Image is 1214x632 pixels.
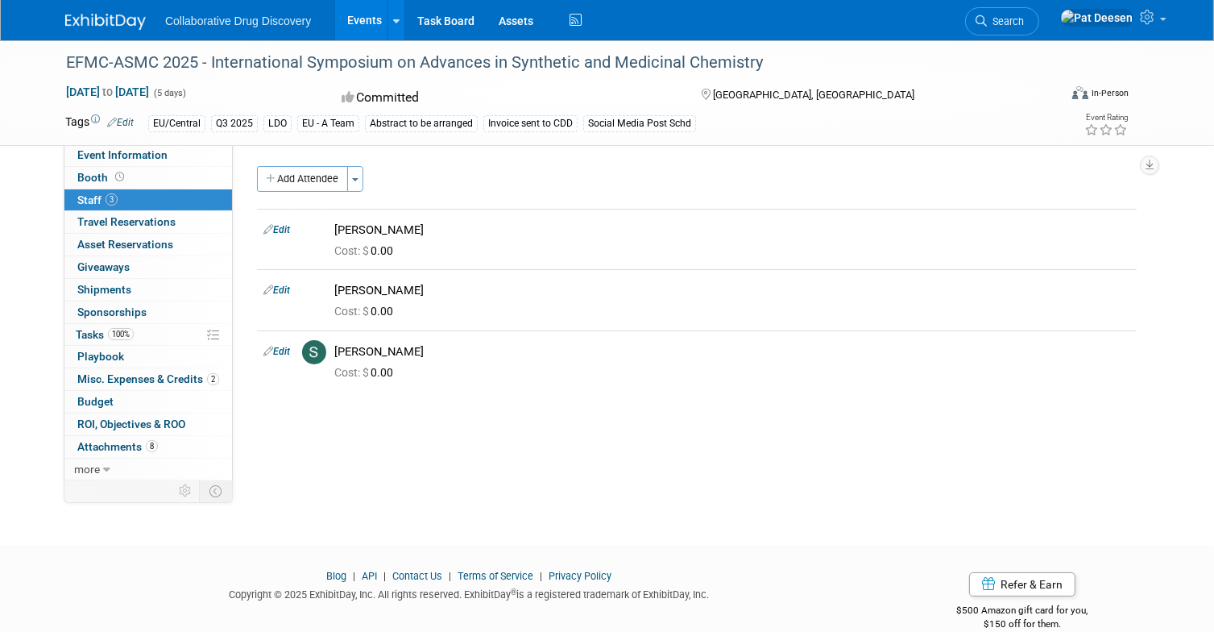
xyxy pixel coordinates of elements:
span: Cost: $ [334,244,371,257]
span: Attachments [77,440,158,453]
a: Edit [263,346,290,357]
span: 100% [108,328,134,340]
span: | [379,570,390,582]
a: ROI, Objectives & ROO [64,414,232,435]
span: Asset Reservations [77,238,173,251]
a: Edit [263,224,290,235]
a: Playbook [64,346,232,368]
div: $500 Amazon gift card for you, [896,593,1149,630]
img: ExhibitDay [65,14,146,30]
div: [PERSON_NAME] [334,222,1130,238]
a: Search [965,7,1039,35]
a: Contact Us [392,570,442,582]
span: Booth not reserved yet [112,171,127,183]
sup: ® [511,588,516,597]
a: Refer & Earn [969,572,1075,597]
span: to [100,85,115,98]
div: EU - A Team [297,115,359,132]
a: Edit [263,285,290,296]
span: more [74,463,100,476]
a: Sponsorships [64,301,232,323]
a: Giveaways [64,256,232,278]
span: (5 days) [152,88,186,98]
span: Misc. Expenses & Credits [77,372,219,385]
span: | [445,570,455,582]
div: Abstract to be arranged [365,115,478,132]
div: [PERSON_NAME] [334,344,1130,360]
span: | [349,570,359,582]
a: Travel Reservations [64,211,232,233]
a: Event Information [64,144,232,166]
a: Tasks100% [64,324,232,346]
div: Event Format [972,84,1129,108]
span: 0.00 [334,305,400,318]
a: Budget [64,391,232,413]
span: Travel Reservations [77,215,176,228]
a: Staff3 [64,189,232,211]
span: Tasks [76,328,134,341]
div: LDO [263,115,292,132]
span: Event Information [77,148,168,161]
a: Booth [64,167,232,189]
div: [PERSON_NAME] [334,283,1130,298]
div: $150 off for them. [896,617,1149,631]
span: 2 [207,373,219,385]
span: [GEOGRAPHIC_DATA], [GEOGRAPHIC_DATA] [714,89,915,101]
span: Budget [77,395,114,408]
td: Toggle Event Tabs [200,480,233,501]
span: Staff [77,193,118,206]
span: Collaborative Drug Discovery [165,15,311,27]
a: Attachments8 [64,436,232,458]
span: 8 [146,440,158,452]
span: | [536,570,546,582]
span: [DATE] [DATE] [65,85,150,99]
img: Pat Deesen [1060,9,1133,27]
a: Shipments [64,279,232,301]
span: Cost: $ [334,366,371,379]
a: more [64,459,232,480]
span: 3 [106,193,118,206]
div: Event Rating [1084,114,1128,122]
span: 0.00 [334,366,400,379]
div: In-Person [1091,87,1129,99]
div: Copyright © 2025 ExhibitDay, Inc. All rights reserved. ExhibitDay is a registered trademark of Ex... [65,584,872,602]
span: Playbook [77,350,124,363]
img: S.jpg [302,340,326,364]
a: Blog [326,570,346,582]
a: Asset Reservations [64,234,232,256]
span: ROI, Objectives & ROO [77,418,185,430]
a: Privacy Policy [549,570,611,582]
span: Search [987,15,1024,27]
div: EU/Central [148,115,205,132]
span: Booth [77,171,127,184]
div: Q3 2025 [211,115,258,132]
span: Shipments [77,283,131,296]
span: Sponsorships [77,306,147,318]
span: Giveaways [77,260,130,273]
a: API [362,570,377,582]
div: Committed [338,84,676,112]
div: Invoice sent to CDD [483,115,578,132]
a: Edit [107,117,134,128]
td: Personalize Event Tab Strip [172,480,200,501]
div: EFMC-ASMC 2025 - International Symposium on Advances in Synthetic and Medicinal Chemistry [60,48,1038,77]
img: Format-Inperson.png [1072,86,1088,99]
span: 0.00 [334,244,400,257]
td: Tags [65,114,134,132]
a: Terms of Service [458,570,533,582]
span: Cost: $ [334,305,371,318]
button: Add Attendee [257,166,348,192]
a: Misc. Expenses & Credits2 [64,368,232,390]
div: Social Media Post Schd [583,115,696,132]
